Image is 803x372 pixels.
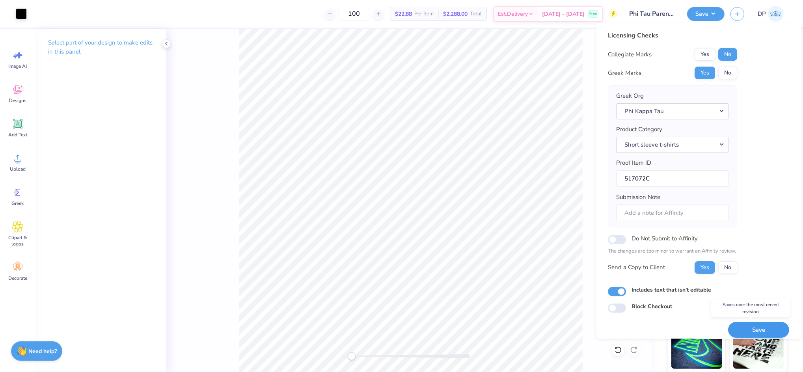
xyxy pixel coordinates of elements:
[8,275,27,281] span: Decorate
[10,166,26,172] span: Upload
[29,348,57,355] strong: Need help?
[754,6,787,22] a: DP
[5,234,31,247] span: Clipart & logos
[617,204,729,221] input: Add a note for Affinity
[617,193,661,202] label: Submission Note
[733,329,784,369] img: Water based Ink
[608,68,642,77] div: Greek Marks
[9,97,26,104] span: Designs
[687,7,725,21] button: Save
[589,11,597,17] span: Free
[48,38,154,56] p: Select part of your design to make edits in this panel
[8,132,27,138] span: Add Text
[443,10,468,18] span: $2,288.00
[632,285,712,294] label: Includes text that isn't editable
[711,299,790,317] div: Saves over the most recent revision
[608,263,665,272] div: Send a Copy to Client
[768,6,784,22] img: Darlene Padilla
[339,7,369,21] input: – –
[632,302,673,310] label: Block Checkout
[719,67,738,79] button: No
[9,63,27,69] span: Image AI
[632,233,698,244] label: Do Not Submit to Affinity
[617,125,663,134] label: Product Category
[617,136,729,153] button: Short sleeve t-shirts
[608,31,738,40] div: Licensing Checks
[348,352,356,360] div: Accessibility label
[617,103,729,119] button: Phi Kappa Tau
[719,48,738,61] button: No
[395,10,412,18] span: $22.88
[414,10,434,18] span: Per Item
[608,247,738,255] p: The changes are too minor to warrant an Affinity review.
[617,91,644,100] label: Greek Org
[758,9,766,19] span: DP
[719,261,738,273] button: No
[623,6,681,22] input: Untitled Design
[617,158,652,167] label: Proof Item ID
[12,200,24,206] span: Greek
[608,50,652,59] div: Collegiate Marks
[470,10,482,18] span: Total
[542,10,585,18] span: [DATE] - [DATE]
[498,10,528,18] span: Est. Delivery
[671,329,722,369] img: Glow in the Dark Ink
[728,322,790,338] button: Save
[695,48,715,61] button: Yes
[695,67,715,79] button: Yes
[695,261,715,273] button: Yes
